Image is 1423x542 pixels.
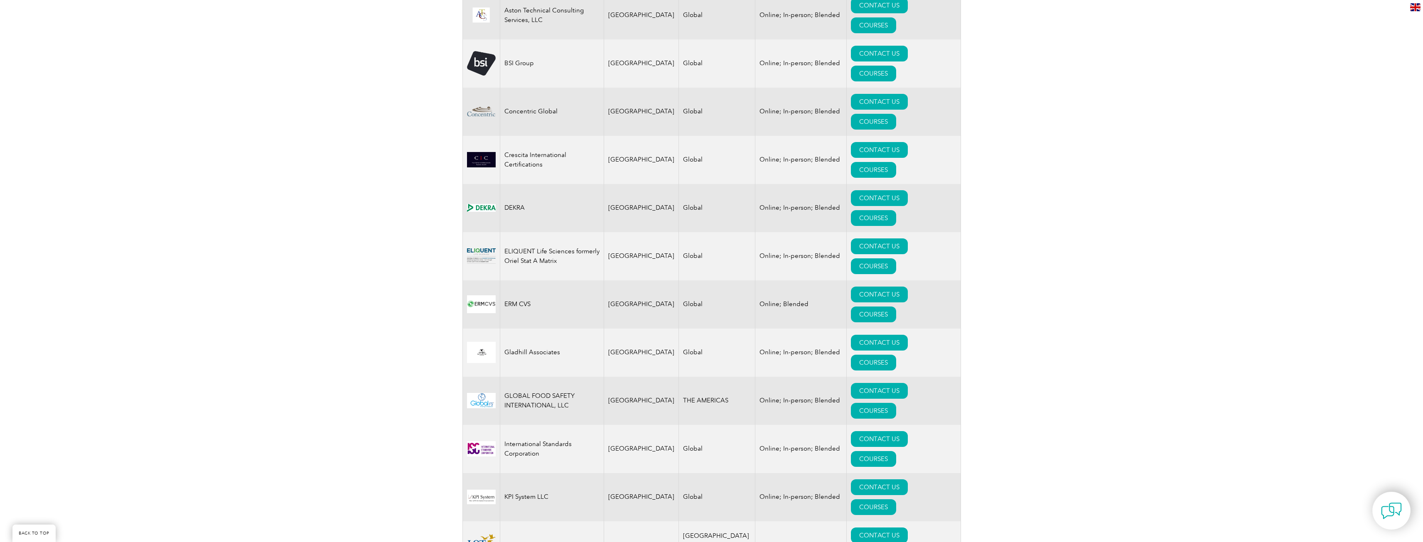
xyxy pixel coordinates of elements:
[500,39,604,88] td: BSI Group
[604,88,678,136] td: [GEOGRAPHIC_DATA]
[851,94,908,110] a: CONTACT US
[500,473,604,521] td: KPI System LLC
[678,377,755,425] td: THE AMERICAS
[851,238,908,254] a: CONTACT US
[851,162,896,178] a: COURSES
[604,184,678,232] td: [GEOGRAPHIC_DATA]
[678,184,755,232] td: Global
[755,232,846,280] td: Online; In-person; Blended
[500,425,604,473] td: International Standards Corporation
[851,114,896,130] a: COURSES
[678,39,755,88] td: Global
[604,473,678,521] td: [GEOGRAPHIC_DATA]
[467,248,496,264] img: 63b15e70-6a5d-ea11-a811-000d3a79722d-logo.png
[851,210,896,226] a: COURSES
[467,441,496,457] img: 253a3505-9ff2-ec11-bb3d-002248d3b1f1-logo.jpg
[467,490,496,505] img: 6333cecf-d94e-ef11-a316-000d3ad139cf-logo.jpg
[851,499,896,515] a: COURSES
[500,377,604,425] td: GLOBAL FOOD SAFETY INTERNATIONAL, LLC
[851,190,908,206] a: CONTACT US
[755,184,846,232] td: Online; In-person; Blended
[851,383,908,399] a: CONTACT US
[678,280,755,329] td: Global
[12,525,56,542] a: BACK TO TOP
[851,479,908,495] a: CONTACT US
[851,355,896,370] a: COURSES
[604,232,678,280] td: [GEOGRAPHIC_DATA]
[500,329,604,377] td: Gladhill Associates
[467,152,496,168] img: 798996db-ac37-ef11-a316-00224812a81c-logo.png
[500,88,604,136] td: Concentric Global
[1381,500,1402,521] img: contact-chat.png
[755,329,846,377] td: Online; In-person; Blended
[500,232,604,280] td: ELIQUENT Life Sciences formerly Oriel Stat A Matrix
[678,88,755,136] td: Global
[500,280,604,329] td: ERM CVS
[604,280,678,329] td: [GEOGRAPHIC_DATA]
[604,425,678,473] td: [GEOGRAPHIC_DATA]
[851,287,908,302] a: CONTACT US
[851,17,896,33] a: COURSES
[678,136,755,184] td: Global
[678,425,755,473] td: Global
[851,66,896,81] a: COURSES
[755,425,846,473] td: Online; In-person; Blended
[851,431,908,447] a: CONTACT US
[678,329,755,377] td: Global
[851,335,908,351] a: CONTACT US
[1410,3,1421,11] img: en
[851,142,908,158] a: CONTACT US
[467,204,496,212] img: 15a57d8a-d4e0-e911-a812-000d3a795b83-logo.png
[755,136,846,184] td: Online; In-person; Blended
[678,232,755,280] td: Global
[851,307,896,322] a: COURSES
[755,280,846,329] td: Online; Blended
[604,136,678,184] td: [GEOGRAPHIC_DATA]
[755,377,846,425] td: Online; In-person; Blended
[851,258,896,274] a: COURSES
[755,473,846,521] td: Online; In-person; Blended
[467,342,496,363] img: 0025a846-35c2-eb11-bacc-0022481832e0-logo.jpg
[467,51,496,76] img: 5f72c78c-dabc-ea11-a814-000d3a79823d-logo.png
[678,473,755,521] td: Global
[500,184,604,232] td: DEKRA
[467,104,496,120] img: 0538ab2e-7ebf-ec11-983f-002248d3b10e-logo.png
[851,403,896,419] a: COURSES
[604,329,678,377] td: [GEOGRAPHIC_DATA]
[467,7,496,23] img: ce24547b-a6e0-e911-a812-000d3a795b83-logo.png
[755,39,846,88] td: Online; In-person; Blended
[755,88,846,136] td: Online; In-person; Blended
[851,451,896,467] a: COURSES
[467,295,496,313] img: 607f6408-376f-eb11-a812-002248153038-logo.png
[467,393,496,408] img: 6c340fde-d376-eb11-a812-002248145cb7-logo.jpg
[500,136,604,184] td: Crescita International Certifications
[851,46,908,61] a: CONTACT US
[604,39,678,88] td: [GEOGRAPHIC_DATA]
[604,377,678,425] td: [GEOGRAPHIC_DATA]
